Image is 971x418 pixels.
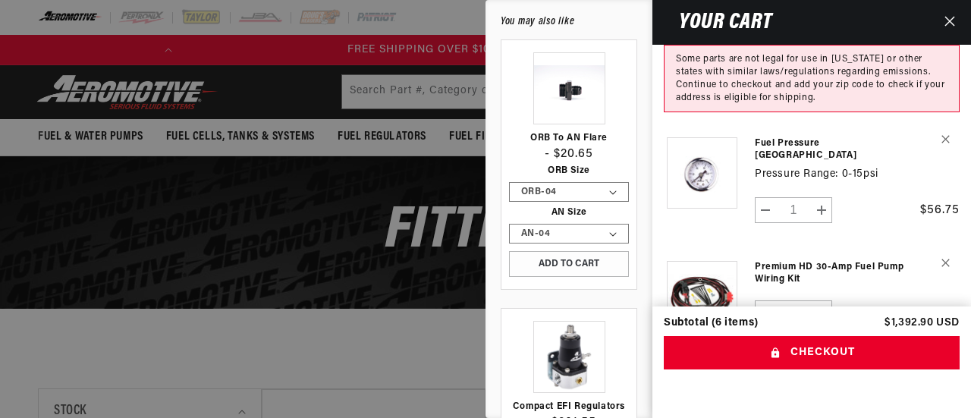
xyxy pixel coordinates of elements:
[755,261,906,285] a: Premium HD 30-Amp Fuel Pump Wiring Kit
[776,197,812,223] input: Quantity for Fuel Pressure Gauges
[842,168,878,180] dd: 0-15psi
[920,204,960,216] span: $56.75
[664,45,960,112] div: Some parts are not legal for use in [US_STATE] or other states with similar laws/regulations rega...
[664,318,759,328] div: Subtotal (6 items)
[664,369,960,403] iframe: PayPal-paypal
[932,250,959,276] button: Remove Premium HD 30-Amp Fuel Pump Wiring Kit
[776,300,812,326] input: Quantity for Premium HD 30-Amp Fuel Pump Wiring Kit
[755,168,838,180] dt: Pressure Range:
[885,318,960,328] p: $1,392.90 USD
[932,126,959,152] button: Remove Fuel Pressure Gauges - 0-15psi
[664,336,960,370] button: Checkout
[755,137,906,162] a: Fuel Pressure [GEOGRAPHIC_DATA]
[664,13,771,32] h2: Your cart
